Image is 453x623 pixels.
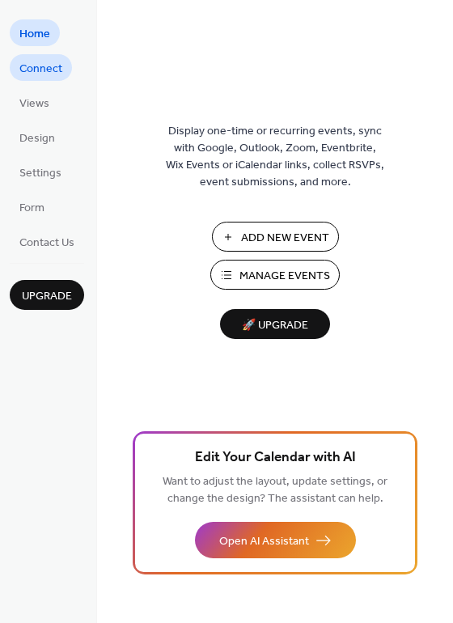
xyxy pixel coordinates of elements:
span: Contact Us [19,235,74,252]
span: Home [19,26,50,43]
span: 🚀 Upgrade [230,315,320,337]
span: Views [19,95,49,112]
span: Want to adjust the layout, update settings, or change the design? The assistant can help. [163,471,387,510]
a: Settings [10,159,71,185]
span: Connect [19,61,62,78]
span: Form [19,200,44,217]
button: Open AI Assistant [195,522,356,558]
button: Manage Events [210,260,340,290]
span: Edit Your Calendar with AI [195,447,356,469]
a: Form [10,193,54,220]
a: Home [10,19,60,46]
a: Connect [10,54,72,81]
span: Add New Event [241,230,329,247]
a: Contact Us [10,228,84,255]
span: Display one-time or recurring events, sync with Google, Outlook, Zoom, Eventbrite, Wix Events or ... [166,123,384,191]
span: Manage Events [239,268,330,285]
span: Settings [19,165,61,182]
button: 🚀 Upgrade [220,309,330,339]
span: Upgrade [22,288,72,305]
button: Upgrade [10,280,84,310]
span: Design [19,130,55,147]
a: Design [10,124,65,150]
span: Open AI Assistant [219,533,309,550]
a: Views [10,89,59,116]
button: Add New Event [212,222,339,252]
